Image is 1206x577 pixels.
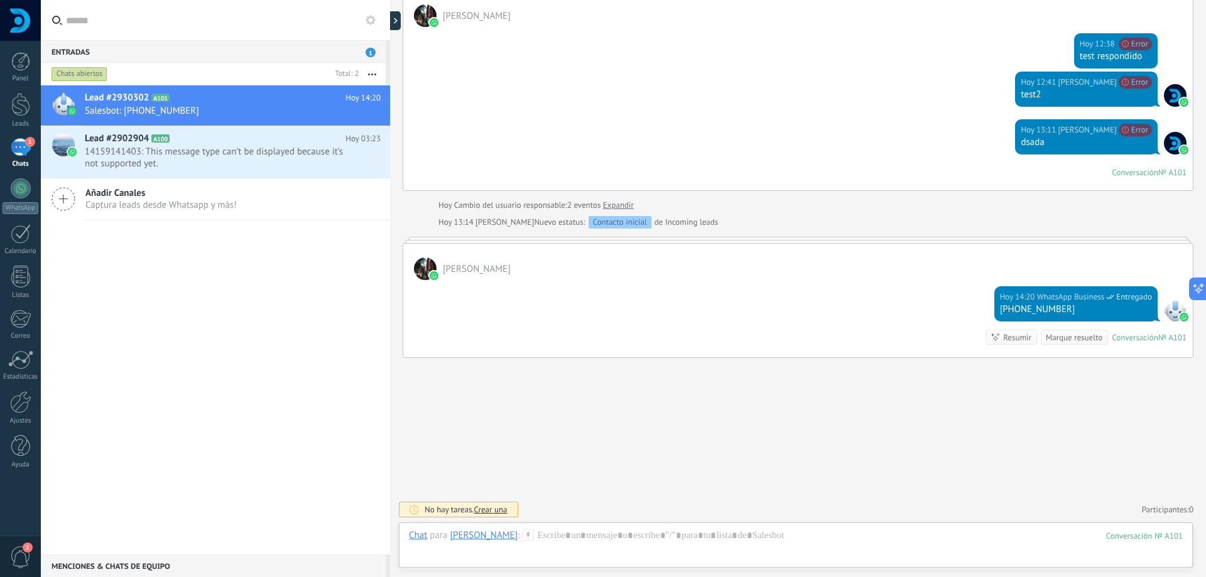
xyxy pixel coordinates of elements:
a: Lead #2902904 A100 Hoy 03:23 14159141403: This message type can’t be displayed because it’s not s... [41,126,390,178]
span: Hoy 03:23 [345,132,381,145]
div: Correo [3,332,39,340]
span: Captura leads desde Whatsapp y más! [85,199,237,211]
div: Hoy 12:41 [1021,76,1058,89]
span: Benjamín [414,257,437,280]
div: Ajustes [3,417,39,425]
div: Hoy 13:11 [1021,124,1058,136]
span: 14159141403: This message type can’t be displayed because it’s not supported yet. [85,146,357,170]
div: WhatsApp [3,202,38,214]
a: Expandir [603,199,634,212]
span: WhatsApp Business [1164,299,1187,321]
button: Más [359,63,386,85]
div: Cambio del usuario responsable: [438,199,634,212]
div: Marque resuelto [1046,332,1102,343]
div: 101 [1106,531,1183,541]
div: Benjamín [450,529,518,541]
img: waba.svg [1180,98,1188,107]
img: waba.svg [430,18,438,27]
div: Hoy 13:14 [438,216,475,229]
div: [PHONE_NUMBER] [1000,303,1152,316]
img: waba.svg [1180,146,1188,154]
span: Nuevo estatus: [534,216,585,229]
span: Ben Negrete [475,217,534,227]
a: Participantes:0 [1142,504,1193,515]
div: Listas [3,291,39,299]
span: A100 [151,134,170,143]
span: A101 [151,94,170,102]
div: № A101 [1158,332,1187,343]
div: Calendario [3,247,39,256]
div: dsada [1021,136,1152,149]
div: Estadísticas [3,373,39,381]
span: Entregado [1116,291,1152,303]
div: № A101 [1158,167,1187,178]
span: Hoy 14:20 [345,92,381,104]
span: Añadir Canales [85,187,237,199]
span: : [518,529,519,542]
div: Chats abiertos [52,67,107,82]
span: Ben Negrete (Oficina de Venta) [1058,124,1116,136]
div: Total: 2 [330,68,359,80]
div: test2 [1021,89,1152,101]
span: Ben Negrete (Oficina de Venta) [1058,76,1116,89]
div: No hay tareas. [425,504,508,515]
span: Lead #2930302 [85,92,149,104]
span: Ben Negrete [1164,132,1187,154]
div: Hoy [438,199,454,212]
div: Contacto inicial [589,216,651,229]
span: 1 [366,48,376,57]
img: waba.svg [68,107,77,116]
div: test respondido [1080,50,1152,63]
span: Error [1119,76,1152,89]
div: Conversación [1112,332,1158,343]
span: Crear una [474,504,507,515]
div: Chats [3,160,39,168]
img: waba.svg [430,271,438,280]
span: Benjamín [443,10,511,22]
span: Salesbot: [PHONE_NUMBER] [85,105,357,117]
a: Lead #2930302 A101 Hoy 14:20 Salesbot: [PHONE_NUMBER] [41,85,390,126]
div: Panel [3,75,39,83]
img: waba.svg [1180,313,1188,321]
div: Conversación [1112,167,1158,178]
div: Mostrar [388,11,401,30]
span: Error [1119,124,1152,136]
span: Error [1119,38,1152,50]
img: waba.svg [68,148,77,156]
span: 2 eventos [567,199,600,212]
span: 0 [1189,504,1193,515]
div: Ayuda [3,461,39,469]
span: para [430,529,447,542]
div: Entradas [41,40,386,63]
span: WhatsApp Business [1037,291,1105,303]
div: Menciones & Chats de equipo [41,554,386,577]
span: 1 [23,542,33,553]
span: Lead #2902904 [85,132,149,145]
div: Leads [3,120,39,128]
div: Resumir [1003,332,1031,343]
span: 1 [25,137,35,147]
span: Benjamín [443,263,511,275]
span: Benjamín [414,4,437,27]
div: Hoy 12:38 [1080,38,1117,50]
span: Ben Negrete [1164,84,1187,107]
div: Hoy 14:20 [1000,291,1037,303]
div: de Incoming leads [534,216,718,229]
